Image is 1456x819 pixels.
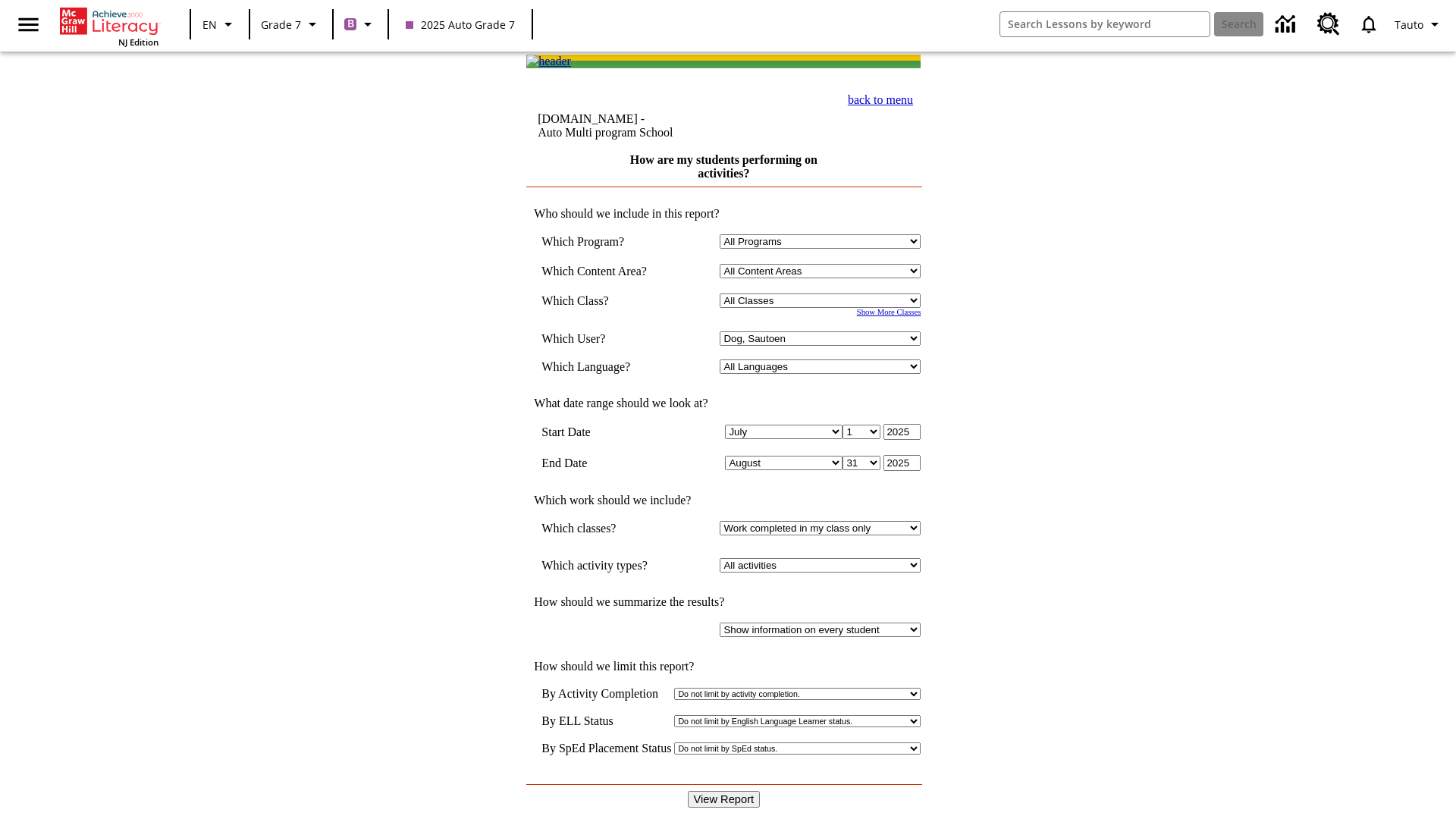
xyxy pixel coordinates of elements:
span: 2025 Auto Grade 7 [406,17,515,33]
button: Grade: Grade 7, Select a grade [255,11,328,38]
a: Resource Center, Will open in new tab [1308,4,1349,45]
nobr: Which Content Area? [541,265,647,278]
button: Open side menu [6,2,51,47]
a: back to menu [848,93,913,106]
nobr: Auto Multi program School [538,126,673,139]
a: Show More Classes [857,308,921,316]
td: How should we limit this report? [526,660,921,673]
td: Which Class? [541,293,669,308]
input: search field [1000,12,1210,36]
td: Who should we include in this report? [526,207,921,221]
a: Data Center [1266,4,1308,45]
input: View Report [688,791,761,808]
td: By Activity Completion [541,687,671,701]
td: By ELL Status [541,714,671,728]
td: What date range should we look at? [526,397,921,410]
td: Which work should we include? [526,494,921,507]
td: Which User? [541,331,669,346]
a: How are my students performing on activities? [630,153,817,180]
td: [DOMAIN_NAME] - [538,112,769,140]
span: Grade 7 [261,17,301,33]
td: Which activity types? [541,558,669,573]
button: Boost Class color is purple. Change class color [338,11,383,38]
td: By SpEd Placement Status [541,742,671,755]
a: Notifications [1349,5,1389,44]
button: Profile/Settings [1389,11,1450,38]
span: EN [202,17,217,33]
button: Language: EN, Select a language [196,11,244,38]
td: Which Program? [541,234,669,249]
span: B [347,14,354,33]
td: Start Date [541,424,669,440]
td: End Date [541,455,669,471]
img: header [526,55,571,68]
div: Home [60,5,158,48]
span: Tauto [1395,17,1423,33]
td: How should we summarize the results? [526,595,921,609]
td: Which Language? [541,359,669,374]
td: Which classes? [541,521,669,535]
span: NJ Edition [118,36,158,48]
